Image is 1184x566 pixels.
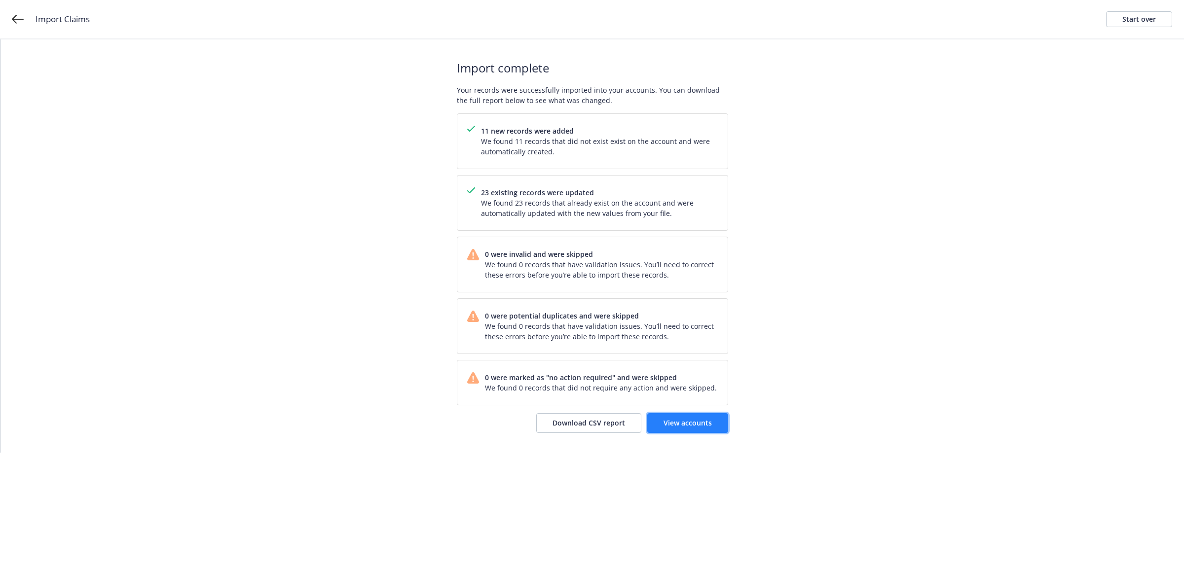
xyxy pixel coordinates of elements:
span: 0 were invalid and were skipped [485,249,718,259]
a: View accounts [647,413,728,433]
a: Start over [1106,11,1172,27]
span: Import complete [457,59,728,77]
span: We found 11 records that did not exist exist on the account and were automatically created. [481,136,718,157]
span: Your records were successfully imported into your accounts. You can download the full report belo... [457,85,728,106]
span: View accounts [664,418,712,427]
span: We found 0 records that have validation issues. You’ll need to correct these errors before you’re... [485,321,718,342]
span: We found 0 records that did not require any action and were skipped. [485,383,717,393]
span: Import Claims [36,13,90,26]
span: 0 were potential duplicates and were skipped [485,311,718,321]
span: 11 new records were added [481,126,718,136]
span: Download CSV report [553,418,625,427]
span: We found 23 records that already exist on the account and were automatically updated with the new... [481,198,718,218]
span: We found 0 records that have validation issues. You’ll need to correct these errors before you’re... [485,259,718,280]
span: 23 existing records were updated [481,187,718,198]
button: Download CSV report [536,413,641,433]
div: Start over [1122,12,1156,27]
span: 0 were marked as "no action required" and were skipped [485,372,717,383]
